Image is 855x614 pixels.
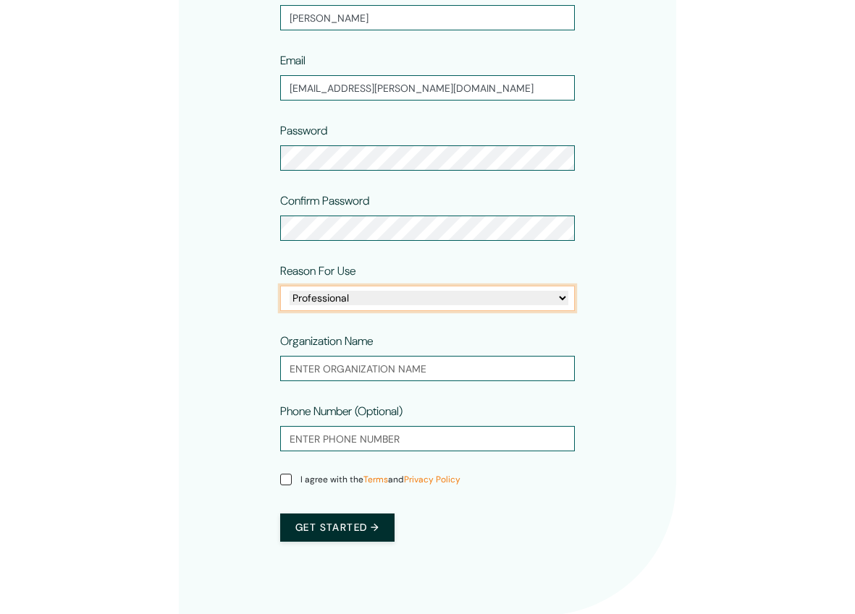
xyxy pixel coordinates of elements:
label: Confirm Password [280,192,369,210]
label: Reason For Use [280,263,355,280]
a: Terms [363,474,388,485]
label: Phone Number (Optional) [280,403,403,420]
label: Password [280,122,327,140]
label: Organization Name [280,333,373,350]
button: Get started → [280,513,395,542]
label: Email [280,52,306,69]
a: Privacy Policy [404,474,460,485]
input: I agree with theTermsandPrivacy Policy [280,474,292,485]
input: Email address [280,75,575,101]
input: Enter organization name [280,356,575,381]
span: I agree with the and [300,473,460,486]
input: Enter phone number [280,426,575,451]
input: Last name [280,5,575,30]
